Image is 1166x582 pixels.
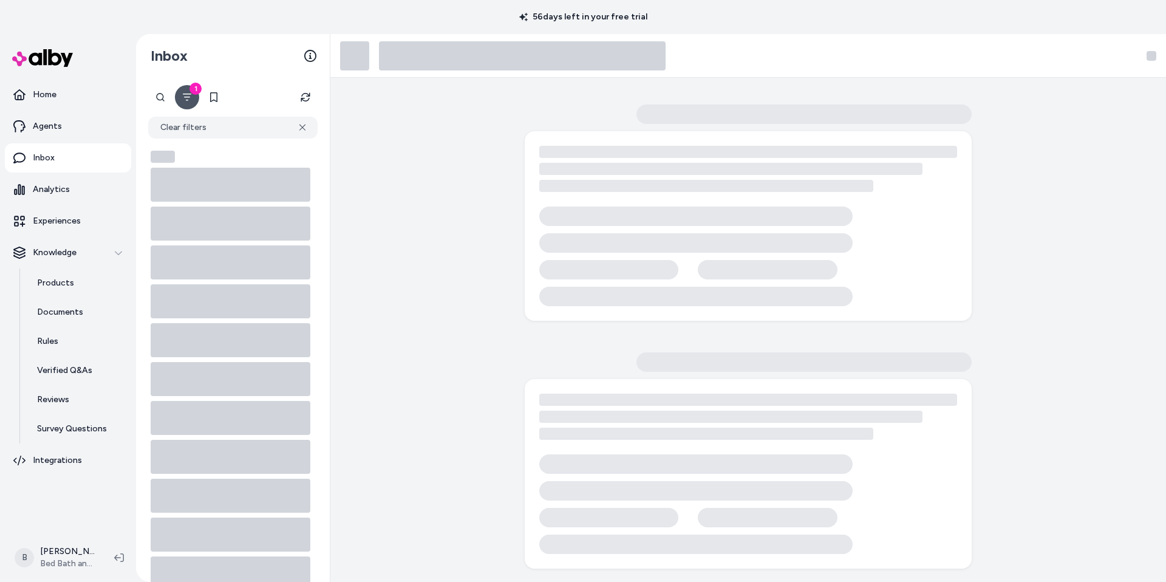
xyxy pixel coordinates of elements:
p: [PERSON_NAME] [40,546,95,558]
a: Verified Q&As [25,356,131,385]
p: Products [37,277,74,289]
p: Experiences [33,215,81,227]
h2: Inbox [151,47,188,65]
a: Integrations [5,446,131,475]
p: Home [33,89,56,101]
p: Integrations [33,454,82,467]
a: Home [5,80,131,109]
button: B[PERSON_NAME]Bed Bath and Beyond [7,538,104,577]
p: Analytics [33,183,70,196]
p: Documents [37,306,83,318]
p: Agents [33,120,62,132]
a: Documents [25,298,131,327]
a: Experiences [5,207,131,236]
a: Rules [25,327,131,356]
a: Agents [5,112,131,141]
p: Reviews [37,394,69,406]
p: Verified Q&As [37,365,92,377]
button: Clear filters [148,117,318,139]
a: Analytics [5,175,131,204]
div: 1 [189,83,202,95]
p: Inbox [33,152,55,164]
p: Rules [37,335,58,347]
img: alby Logo [12,49,73,67]
span: Bed Bath and Beyond [40,558,95,570]
p: Survey Questions [37,423,107,435]
span: B [15,548,34,567]
a: Products [25,269,131,298]
button: Filter [175,85,199,109]
a: Inbox [5,143,131,173]
p: 56 days left in your free trial [512,11,655,23]
p: Knowledge [33,247,77,259]
button: Refresh [293,85,318,109]
button: Knowledge [5,238,131,267]
a: Reviews [25,385,131,414]
a: Survey Questions [25,414,131,443]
